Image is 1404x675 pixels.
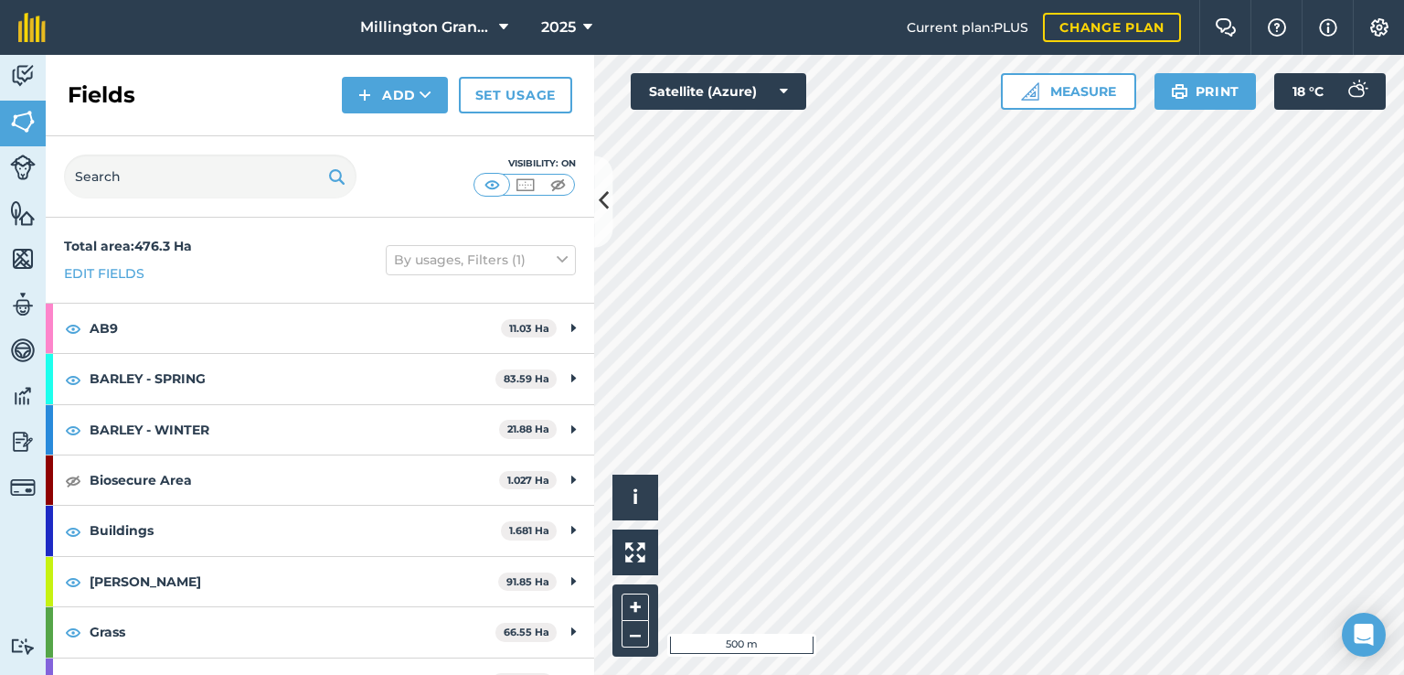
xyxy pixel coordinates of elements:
img: svg+xml;base64,PHN2ZyB4bWxucz0iaHR0cDovL3d3dy53My5vcmcvMjAwMC9zdmciIHdpZHRoPSIxOSIgaGVpZ2h0PSIyNC... [328,166,346,187]
strong: 1.027 Ha [507,474,549,487]
img: svg+xml;base64,PD94bWwgdmVyc2lvbj0iMS4wIiBlbmNvZGluZz0idXRmLTgiPz4KPCEtLSBHZW5lcmF0b3I6IEFkb2JlIE... [10,155,36,180]
div: Grass66.55 Ha [46,607,594,657]
button: – [622,621,649,648]
strong: 11.03 Ha [509,322,549,335]
strong: 66.55 Ha [504,626,549,638]
strong: BARLEY - WINTER [90,405,499,455]
strong: AB9 [90,304,501,353]
span: 2025 [541,16,576,38]
button: Satellite (Azure) [631,73,806,110]
img: svg+xml;base64,PHN2ZyB4bWxucz0iaHR0cDovL3d3dy53My5vcmcvMjAwMC9zdmciIHdpZHRoPSIxOCIgaGVpZ2h0PSIyNC... [65,520,81,542]
h2: Fields [68,80,135,110]
strong: Total area : 476.3 Ha [64,238,192,254]
img: svg+xml;base64,PHN2ZyB4bWxucz0iaHR0cDovL3d3dy53My5vcmcvMjAwMC9zdmciIHdpZHRoPSIxNCIgaGVpZ2h0PSIyNC... [358,84,371,106]
img: svg+xml;base64,PD94bWwgdmVyc2lvbj0iMS4wIiBlbmNvZGluZz0idXRmLTgiPz4KPCEtLSBHZW5lcmF0b3I6IEFkb2JlIE... [10,428,36,455]
img: Two speech bubbles overlapping with the left bubble in the forefront [1215,18,1237,37]
div: [PERSON_NAME]91.85 Ha [46,557,594,606]
img: Four arrows, one pointing top left, one top right, one bottom right and the last bottom left [625,542,645,562]
img: svg+xml;base64,PD94bWwgdmVyc2lvbj0iMS4wIiBlbmNvZGluZz0idXRmLTgiPz4KPCEtLSBHZW5lcmF0b3I6IEFkb2JlIE... [10,382,36,410]
a: Edit fields [64,263,144,284]
img: svg+xml;base64,PHN2ZyB4bWxucz0iaHR0cDovL3d3dy53My5vcmcvMjAwMC9zdmciIHdpZHRoPSIxOCIgaGVpZ2h0PSIyNC... [65,621,81,643]
img: svg+xml;base64,PHN2ZyB4bWxucz0iaHR0cDovL3d3dy53My5vcmcvMjAwMC9zdmciIHdpZHRoPSIxOCIgaGVpZ2h0PSIyNC... [65,369,81,391]
strong: Biosecure Area [90,455,499,505]
img: svg+xml;base64,PHN2ZyB4bWxucz0iaHR0cDovL3d3dy53My5vcmcvMjAwMC9zdmciIHdpZHRoPSI1NiIgaGVpZ2h0PSI2MC... [10,199,36,227]
span: Millington Grange [360,16,492,38]
img: svg+xml;base64,PHN2ZyB4bWxucz0iaHR0cDovL3d3dy53My5vcmcvMjAwMC9zdmciIHdpZHRoPSI1MCIgaGVpZ2h0PSI0MC... [514,176,537,194]
button: Measure [1001,73,1136,110]
img: svg+xml;base64,PD94bWwgdmVyc2lvbj0iMS4wIiBlbmNvZGluZz0idXRmLTgiPz4KPCEtLSBHZW5lcmF0b3I6IEFkb2JlIE... [1338,73,1375,110]
div: Biosecure Area1.027 Ha [46,455,594,505]
div: Visibility: On [473,156,576,171]
div: AB911.03 Ha [46,304,594,353]
div: BARLEY - SPRING83.59 Ha [46,354,594,403]
img: A question mark icon [1266,18,1288,37]
strong: [PERSON_NAME] [90,557,498,606]
span: Current plan : PLUS [907,17,1028,37]
strong: 91.85 Ha [506,575,549,588]
img: svg+xml;base64,PD94bWwgdmVyc2lvbj0iMS4wIiBlbmNvZGluZz0idXRmLTgiPz4KPCEtLSBHZW5lcmF0b3I6IEFkb2JlIE... [10,337,36,364]
img: svg+xml;base64,PHN2ZyB4bWxucz0iaHR0cDovL3d3dy53My5vcmcvMjAwMC9zdmciIHdpZHRoPSIxOCIgaGVpZ2h0PSIyNC... [65,469,81,491]
strong: BARLEY - SPRING [90,354,495,403]
div: Open Intercom Messenger [1342,613,1386,657]
img: svg+xml;base64,PHN2ZyB4bWxucz0iaHR0cDovL3d3dy53My5vcmcvMjAwMC9zdmciIHdpZHRoPSIxOCIgaGVpZ2h0PSIyNC... [65,571,81,593]
span: i [633,486,638,509]
button: 18 °C [1274,73,1386,110]
button: Add [342,77,448,113]
input: Search [64,155,356,198]
img: svg+xml;base64,PD94bWwgdmVyc2lvbj0iMS4wIiBlbmNvZGluZz0idXRmLTgiPz4KPCEtLSBHZW5lcmF0b3I6IEFkb2JlIE... [10,291,36,318]
img: Ruler icon [1021,82,1039,101]
img: svg+xml;base64,PHN2ZyB4bWxucz0iaHR0cDovL3d3dy53My5vcmcvMjAwMC9zdmciIHdpZHRoPSIxOSIgaGVpZ2h0PSIyNC... [1171,80,1188,102]
img: A cog icon [1368,18,1390,37]
strong: 1.681 Ha [509,524,549,537]
button: Print [1154,73,1257,110]
strong: 21.88 Ha [507,423,549,435]
img: svg+xml;base64,PHN2ZyB4bWxucz0iaHR0cDovL3d3dy53My5vcmcvMjAwMC9zdmciIHdpZHRoPSI1MCIgaGVpZ2h0PSI0MC... [547,176,569,194]
a: Change plan [1043,13,1181,42]
strong: 83.59 Ha [504,372,549,385]
div: Buildings1.681 Ha [46,506,594,555]
img: svg+xml;base64,PHN2ZyB4bWxucz0iaHR0cDovL3d3dy53My5vcmcvMjAwMC9zdmciIHdpZHRoPSIxOCIgaGVpZ2h0PSIyNC... [65,317,81,339]
img: svg+xml;base64,PHN2ZyB4bWxucz0iaHR0cDovL3d3dy53My5vcmcvMjAwMC9zdmciIHdpZHRoPSI1MCIgaGVpZ2h0PSI0MC... [481,176,504,194]
img: fieldmargin Logo [18,13,46,42]
img: svg+xml;base64,PD94bWwgdmVyc2lvbj0iMS4wIiBlbmNvZGluZz0idXRmLTgiPz4KPCEtLSBHZW5lcmF0b3I6IEFkb2JlIE... [10,62,36,90]
div: BARLEY - WINTER21.88 Ha [46,405,594,455]
strong: Grass [90,607,495,657]
button: i [612,475,658,520]
img: svg+xml;base64,PHN2ZyB4bWxucz0iaHR0cDovL3d3dy53My5vcmcvMjAwMC9zdmciIHdpZHRoPSIxOCIgaGVpZ2h0PSIyNC... [65,419,81,441]
img: svg+xml;base64,PHN2ZyB4bWxucz0iaHR0cDovL3d3dy53My5vcmcvMjAwMC9zdmciIHdpZHRoPSIxNyIgaGVpZ2h0PSIxNy... [1319,16,1337,38]
a: Set usage [459,77,572,113]
img: svg+xml;base64,PHN2ZyB4bWxucz0iaHR0cDovL3d3dy53My5vcmcvMjAwMC9zdmciIHdpZHRoPSI1NiIgaGVpZ2h0PSI2MC... [10,245,36,273]
img: svg+xml;base64,PD94bWwgdmVyc2lvbj0iMS4wIiBlbmNvZGluZz0idXRmLTgiPz4KPCEtLSBHZW5lcmF0b3I6IEFkb2JlIE... [10,637,36,655]
button: By usages, Filters (1) [386,245,576,274]
img: svg+xml;base64,PHN2ZyB4bWxucz0iaHR0cDovL3d3dy53My5vcmcvMjAwMC9zdmciIHdpZHRoPSI1NiIgaGVpZ2h0PSI2MC... [10,108,36,135]
span: 18 ° C [1292,73,1324,110]
button: + [622,594,649,621]
strong: Buildings [90,506,501,555]
img: svg+xml;base64,PD94bWwgdmVyc2lvbj0iMS4wIiBlbmNvZGluZz0idXRmLTgiPz4KPCEtLSBHZW5lcmF0b3I6IEFkb2JlIE... [10,475,36,500]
